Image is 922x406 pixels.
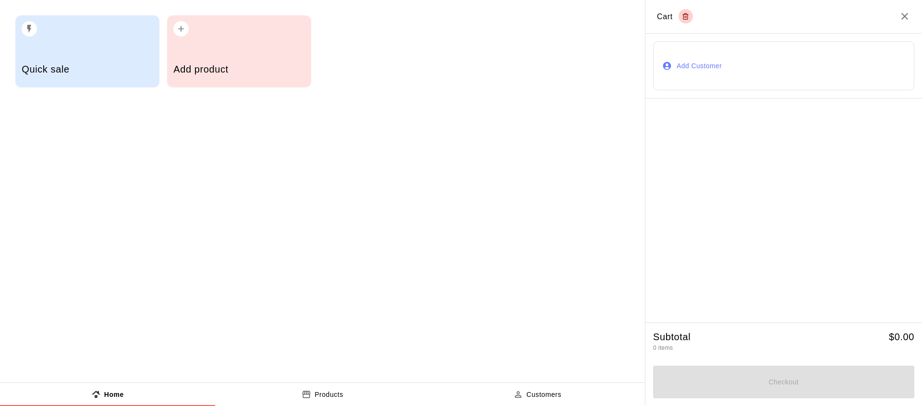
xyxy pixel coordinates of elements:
h5: Add product [173,63,304,76]
span: 0 items [653,344,673,351]
h5: Quick sale [22,63,153,76]
p: Home [104,390,124,400]
button: Add Customer [653,41,914,91]
button: Empty cart [679,9,693,24]
h5: $ 0.00 [889,331,914,344]
div: Cart [657,9,693,24]
button: Close [899,11,910,22]
h5: Subtotal [653,331,691,344]
p: Customers [526,390,561,400]
button: Add product [167,15,311,87]
button: Quick sale [15,15,159,87]
p: Products [315,390,343,400]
